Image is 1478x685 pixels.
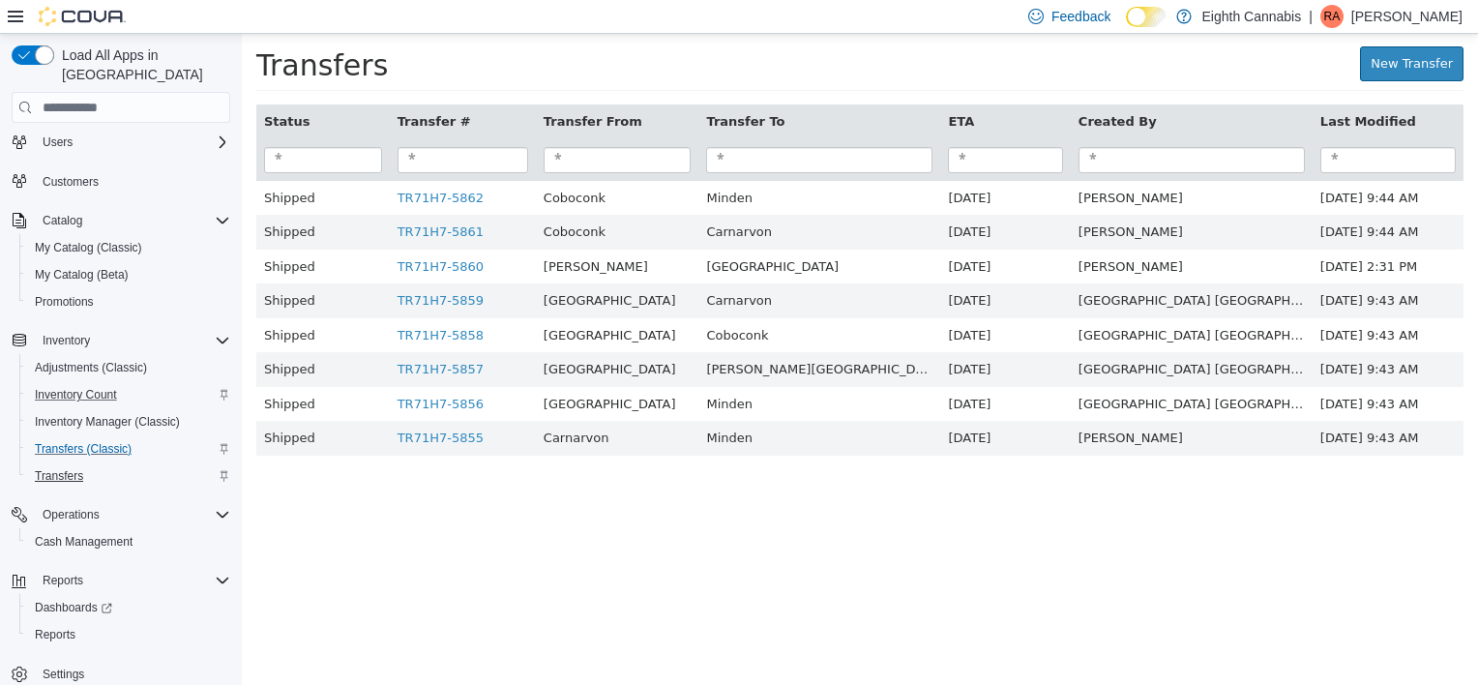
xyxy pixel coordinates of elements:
a: Promotions [27,290,102,313]
span: Promotions [35,294,94,310]
span: Inventory Manager (Classic) [35,414,180,430]
span: Adjustments (Classic) [27,356,230,379]
p: | [1309,5,1313,28]
input: Dark Mode [1126,7,1167,27]
span: Feedback [1051,7,1110,26]
button: Adjustments (Classic) [19,354,238,381]
a: Reports [27,623,83,646]
a: Customers [35,170,106,194]
span: Customers [43,174,99,190]
span: Catalog [43,213,82,228]
span: Transfers [35,468,83,484]
span: Transfers [27,464,230,488]
span: Inventory Manager (Classic) [27,410,230,433]
span: My Catalog (Classic) [27,236,230,259]
span: Inventory [35,329,230,352]
td: [DATE] 9:43 AM [1071,353,1222,388]
button: Transfers (Classic) [19,435,238,462]
a: TR71H7-5855 [156,397,242,411]
button: Reports [35,569,91,592]
button: My Catalog (Beta) [19,261,238,288]
td: [DATE] 9:44 AM [1071,147,1222,182]
a: TR71H7-5860 [156,225,242,240]
td: Shipped [15,181,148,216]
a: TR71H7-5856 [156,363,242,377]
td: [DATE] 9:44 AM [1071,181,1222,216]
button: Transfers [19,462,238,490]
a: TR71H7-5861 [156,191,242,205]
a: TR71H7-5857 [156,328,242,342]
button: Catalog [35,209,90,232]
td: [DATE] [698,318,828,353]
span: Cash Management [35,534,133,550]
a: Dashboards [27,596,120,619]
button: Transfer # [156,78,233,98]
td: Shipped [15,318,148,353]
span: Transfers (Classic) [35,441,132,457]
span: My Catalog (Classic) [35,240,142,255]
span: Brady Hillis [837,191,941,205]
span: Reports [35,569,230,592]
td: [DATE] 2:31 PM [1071,216,1222,251]
span: Sydney Ireland [837,294,1105,309]
a: Transfers [27,464,91,488]
span: Coboconk [302,157,364,171]
a: Transfers (Classic) [27,437,139,461]
span: Sydney Ireland [837,363,1105,377]
td: Shipped [15,147,148,182]
span: Transfers (Classic) [27,437,230,461]
span: Promotions [27,290,230,313]
button: Promotions [19,288,238,315]
a: Dashboards [19,594,238,621]
span: Reports [27,623,230,646]
span: Catalog [35,209,230,232]
td: [DATE] [698,216,828,251]
span: Janae Smiley-Lewis [837,225,941,240]
button: My Catalog (Classic) [19,234,238,261]
span: Minden [464,157,511,171]
span: Reports [43,573,83,588]
td: [DATE] [698,353,828,388]
span: Adjustments (Classic) [35,360,147,375]
a: Cash Management [27,530,140,553]
button: Transfer From [302,78,404,98]
span: Bowmanville [302,363,434,377]
a: TR71H7-5858 [156,294,242,309]
span: Users [43,134,73,150]
span: Operations [43,507,100,522]
td: [DATE] 9:43 AM [1071,250,1222,284]
span: Toronto [464,225,597,240]
button: Last Modified [1079,78,1178,98]
button: Reports [19,621,238,648]
a: My Catalog (Beta) [27,263,136,286]
td: [DATE] 9:43 AM [1071,318,1222,353]
span: Bowmanville [302,259,434,274]
span: Load All Apps in [GEOGRAPHIC_DATA] [54,45,230,84]
a: Adjustments (Classic) [27,356,155,379]
span: Carnarvon [464,259,530,274]
span: Sydney Ireland [837,328,1105,342]
span: Coboconk [464,294,526,309]
button: Cash Management [19,528,238,555]
a: Inventory Count [27,383,125,406]
button: Inventory [4,327,238,354]
span: RA [1324,5,1341,28]
span: Operations [35,503,230,526]
span: Bowmanville [302,294,434,309]
span: Fenelon Falls [464,328,701,342]
span: Users [35,131,230,154]
span: Carolanne Levasseur [837,397,941,411]
a: Inventory Manager (Classic) [27,410,188,433]
span: Dashboards [27,596,230,619]
span: Inventory Count [27,383,230,406]
p: Eighth Cannabis [1201,5,1301,28]
td: Shipped [15,216,148,251]
td: [DATE] 9:43 AM [1071,284,1222,319]
span: My Catalog (Beta) [27,263,230,286]
button: Status [22,78,72,98]
button: Users [35,131,80,154]
a: TR71H7-5859 [156,259,242,274]
span: Carnarvon [464,191,530,205]
span: Inventory Count [35,387,117,402]
td: [DATE] [698,387,828,422]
